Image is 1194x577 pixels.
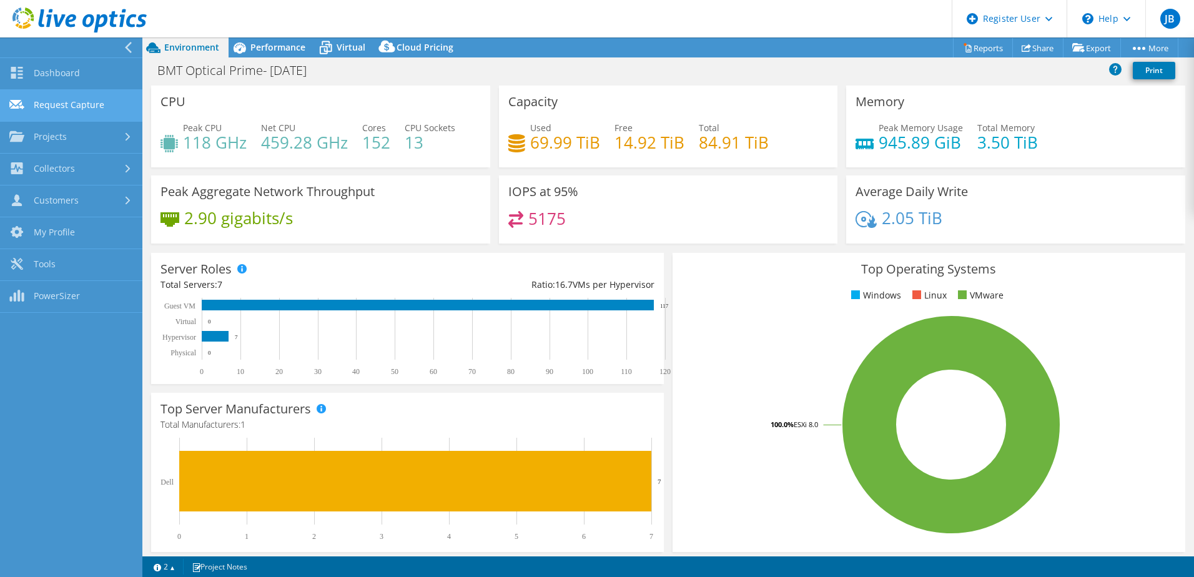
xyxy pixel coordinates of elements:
[848,288,901,302] li: Windows
[879,136,963,149] h4: 945.89 GiB
[468,367,476,376] text: 70
[160,278,407,292] div: Total Servers:
[1133,62,1175,79] a: Print
[659,367,671,376] text: 120
[170,348,196,357] text: Physical
[955,288,1004,302] li: VMware
[145,559,184,575] a: 2
[507,367,515,376] text: 80
[208,350,211,356] text: 0
[164,302,195,310] text: Guest VM
[405,122,455,134] span: CPU Sockets
[909,288,947,302] li: Linux
[977,136,1038,149] h4: 3.50 TiB
[183,122,222,134] span: Peak CPU
[794,420,818,429] tspan: ESXi 8.0
[250,41,305,53] span: Performance
[177,532,181,541] text: 0
[1063,38,1121,57] a: Export
[771,420,794,429] tspan: 100.0%
[160,402,311,416] h3: Top Server Manufacturers
[508,95,558,109] h3: Capacity
[160,262,232,276] h3: Server Roles
[658,478,661,485] text: 7
[430,367,437,376] text: 60
[555,279,573,290] span: 16.7
[217,279,222,290] span: 7
[314,367,322,376] text: 30
[953,38,1013,57] a: Reports
[447,532,451,541] text: 4
[200,367,204,376] text: 0
[582,367,593,376] text: 100
[699,122,719,134] span: Total
[312,532,316,541] text: 2
[208,318,211,325] text: 0
[530,122,551,134] span: Used
[160,418,654,432] h4: Total Manufacturers:
[582,532,586,541] text: 6
[391,367,398,376] text: 50
[261,122,295,134] span: Net CPU
[162,333,196,342] text: Hypervisor
[183,136,247,149] h4: 118 GHz
[856,185,968,199] h3: Average Daily Write
[362,122,386,134] span: Cores
[184,211,293,225] h4: 2.90 gigabits/s
[407,278,654,292] div: Ratio: VMs per Hypervisor
[164,41,219,53] span: Environment
[546,367,553,376] text: 90
[699,136,769,149] h4: 84.91 TiB
[405,136,455,149] h4: 13
[977,122,1035,134] span: Total Memory
[1012,38,1063,57] a: Share
[183,559,256,575] a: Project Notes
[1160,9,1180,29] span: JB
[152,64,326,77] h1: BMT Optical Prime- [DATE]
[879,122,963,134] span: Peak Memory Usage
[160,478,174,486] text: Dell
[397,41,453,53] span: Cloud Pricing
[1082,13,1093,24] svg: \n
[621,367,632,376] text: 110
[508,185,578,199] h3: IOPS at 95%
[362,136,390,149] h4: 152
[160,185,375,199] h3: Peak Aggregate Network Throughput
[660,303,669,309] text: 117
[275,367,283,376] text: 20
[528,212,566,225] h4: 5175
[245,532,249,541] text: 1
[614,136,684,149] h4: 14.92 TiB
[856,95,904,109] h3: Memory
[882,211,942,225] h4: 2.05 TiB
[649,532,653,541] text: 7
[1120,38,1178,57] a: More
[175,317,197,326] text: Virtual
[261,136,348,149] h4: 459.28 GHz
[352,367,360,376] text: 40
[614,122,633,134] span: Free
[337,41,365,53] span: Virtual
[160,95,185,109] h3: CPU
[237,367,244,376] text: 10
[682,262,1176,276] h3: Top Operating Systems
[240,418,245,430] span: 1
[235,334,238,340] text: 7
[380,532,383,541] text: 3
[530,136,600,149] h4: 69.99 TiB
[515,532,518,541] text: 5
